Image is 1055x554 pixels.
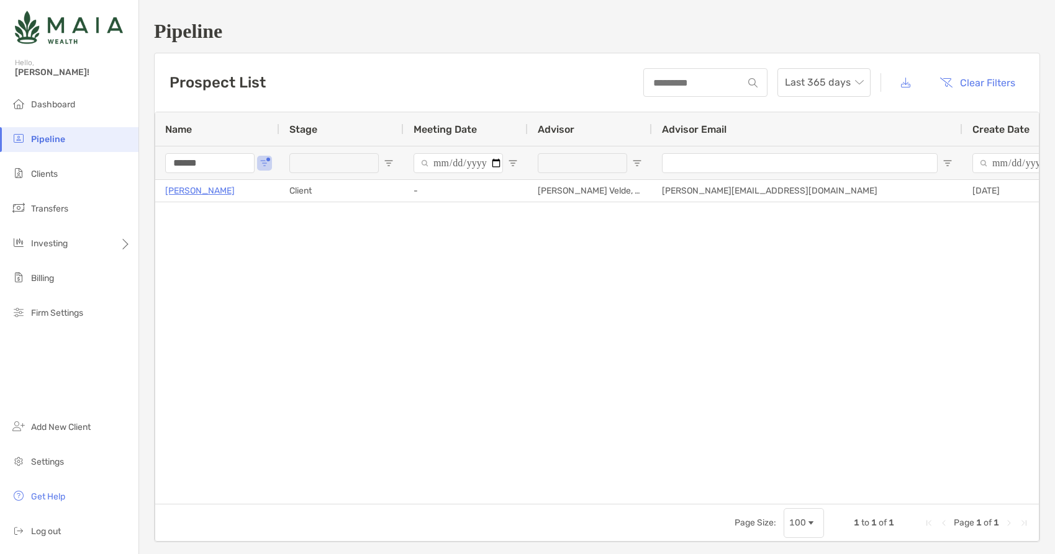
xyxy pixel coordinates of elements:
img: Zoe Logo [15,5,123,50]
img: firm-settings icon [11,305,26,319]
span: [PERSON_NAME]! [15,67,131,78]
span: 1 [889,517,894,528]
span: 1 [994,517,999,528]
span: Clients [31,169,58,179]
a: [PERSON_NAME] [165,183,235,199]
div: [PERSON_NAME][EMAIL_ADDRESS][DOMAIN_NAME] [652,180,962,202]
span: of [984,517,992,528]
span: Page [954,517,974,528]
button: Clear Filters [930,69,1025,96]
div: Client [279,180,404,202]
input: Advisor Email Filter Input [662,153,938,173]
img: billing icon [11,270,26,285]
span: Settings [31,457,64,467]
span: 1 [976,517,982,528]
div: First Page [924,518,934,528]
span: Advisor [538,123,574,135]
img: logout icon [11,523,26,538]
img: pipeline icon [11,131,26,146]
span: Transfers [31,203,68,214]
button: Open Filter Menu [632,158,642,168]
span: of [879,517,887,528]
span: Stage [289,123,317,135]
span: Meeting Date [414,123,477,135]
div: [PERSON_NAME] Velde, CFP® [528,180,652,202]
img: add_new_client icon [11,419,26,434]
input: Name Filter Input [165,153,255,173]
button: Open Filter Menu [943,158,953,168]
div: Last Page [1019,518,1029,528]
span: Investing [31,238,68,249]
span: Pipeline [31,134,65,145]
div: Next Page [1004,518,1014,528]
button: Open Filter Menu [260,158,269,168]
span: Advisor Email [662,123,727,135]
span: Create Date [972,123,1030,135]
img: transfers icon [11,200,26,215]
span: Name [165,123,192,135]
span: Billing [31,273,54,284]
span: 1 [871,517,877,528]
span: to [861,517,869,528]
img: dashboard icon [11,96,26,111]
img: get-help icon [11,488,26,503]
div: - [404,180,528,202]
span: Firm Settings [31,308,83,318]
div: Page Size [784,508,824,538]
div: 100 [789,517,806,528]
div: Previous Page [939,518,949,528]
span: Add New Client [31,422,91,432]
span: Last 365 days [785,69,863,96]
h3: Prospect List [170,74,266,91]
button: Open Filter Menu [384,158,394,168]
img: input icon [748,78,758,87]
span: 1 [854,517,859,528]
span: Get Help [31,491,65,502]
img: investing icon [11,235,26,250]
div: Page Size: [735,517,776,528]
span: Log out [31,526,61,537]
h1: Pipeline [154,20,1040,43]
img: settings icon [11,453,26,468]
span: Dashboard [31,99,75,110]
button: Open Filter Menu [508,158,518,168]
input: Meeting Date Filter Input [414,153,503,173]
img: clients icon [11,166,26,181]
